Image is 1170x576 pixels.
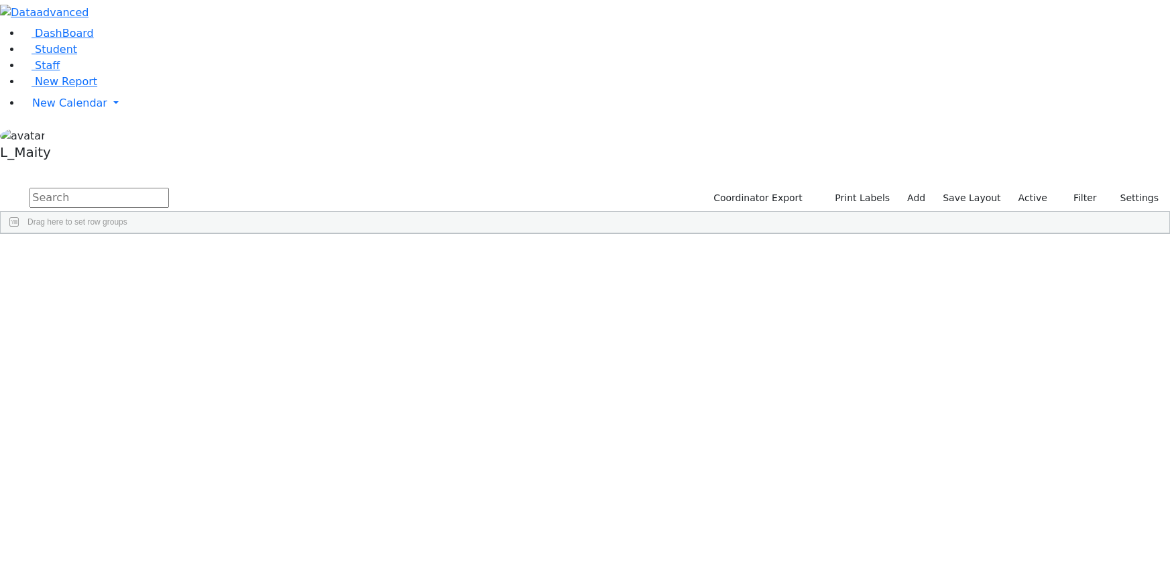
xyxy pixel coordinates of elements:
[32,97,107,109] span: New Calendar
[35,27,94,40] span: DashBoard
[21,75,97,88] a: New Report
[30,188,169,208] input: Search
[937,188,1006,209] button: Save Layout
[21,27,94,40] a: DashBoard
[705,188,809,209] button: Coordinator Export
[35,43,77,56] span: Student
[35,59,60,72] span: Staff
[1056,188,1103,209] button: Filter
[35,75,97,88] span: New Report
[819,188,896,209] button: Print Labels
[21,43,77,56] a: Student
[27,217,127,227] span: Drag here to set row groups
[1103,188,1165,209] button: Settings
[1012,188,1053,209] label: Active
[901,188,931,209] a: Add
[21,59,60,72] a: Staff
[21,90,1170,117] a: New Calendar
